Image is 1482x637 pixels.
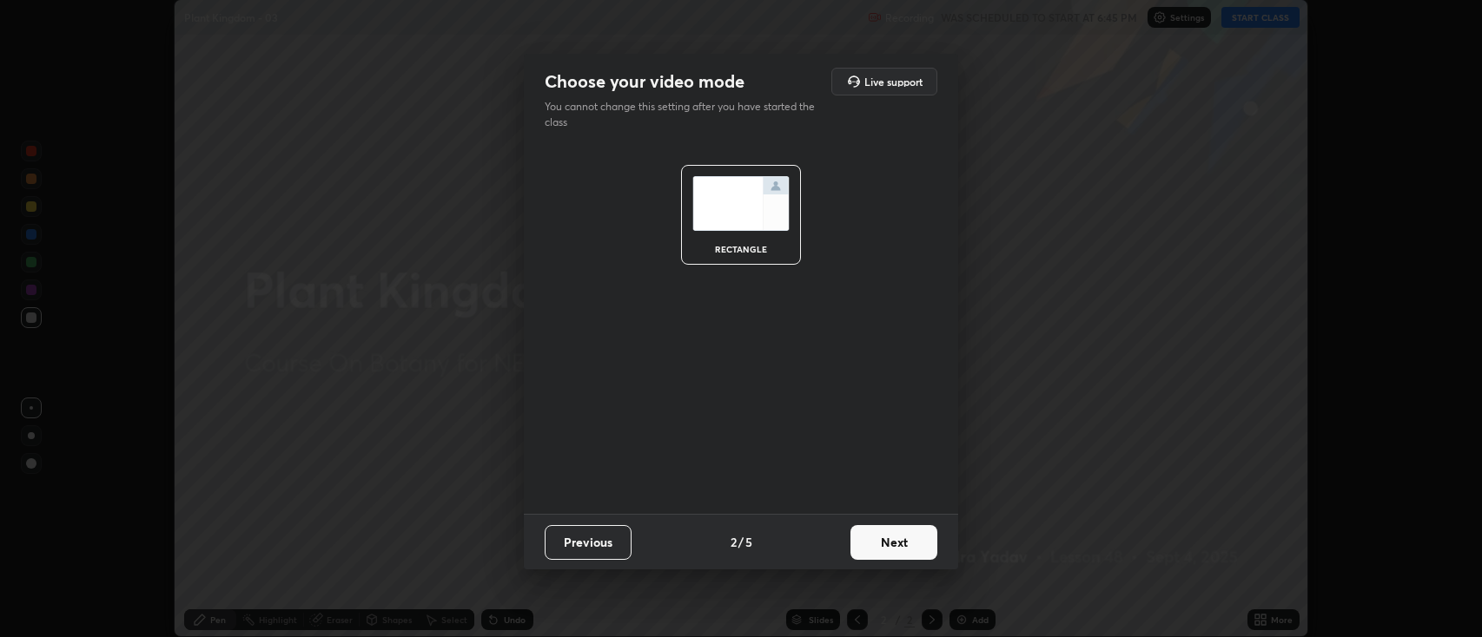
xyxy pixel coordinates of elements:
h5: Live support [864,76,923,87]
h4: / [738,533,744,551]
button: Previous [545,525,632,560]
h4: 5 [745,533,752,551]
img: normalScreenIcon.ae25ed63.svg [692,176,790,231]
h4: 2 [731,533,737,551]
p: You cannot change this setting after you have started the class [545,99,826,130]
button: Next [850,525,937,560]
div: rectangle [706,245,776,253]
h2: Choose your video mode [545,70,744,93]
